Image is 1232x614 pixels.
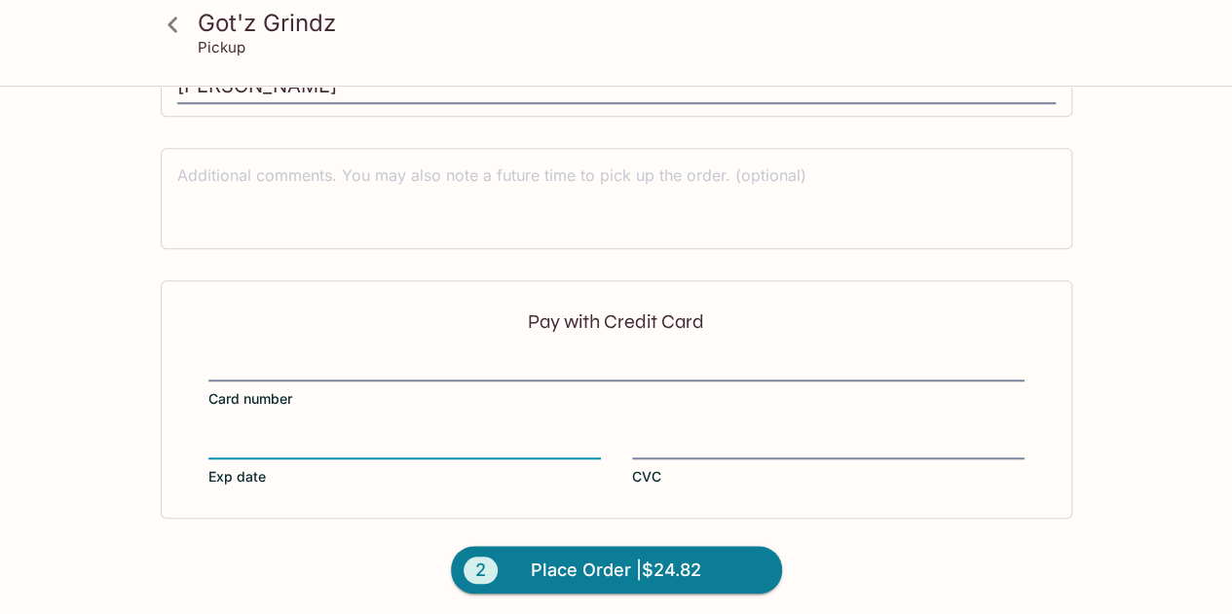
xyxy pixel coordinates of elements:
span: Card number [208,389,292,409]
p: Pay with Credit Card [208,312,1025,331]
span: 2 [464,557,498,584]
p: Pickup [198,38,245,56]
span: Exp date [208,467,266,487]
iframe: Secure expiration date input frame [208,434,601,455]
span: Place Order | $24.82 [531,555,701,586]
button: 2Place Order |$24.82 [451,546,782,595]
h3: Got'z Grindz [198,8,1068,38]
span: CVC [632,467,661,487]
iframe: Secure CVC input frame [632,434,1025,455]
iframe: Secure card number input frame [208,356,1025,378]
